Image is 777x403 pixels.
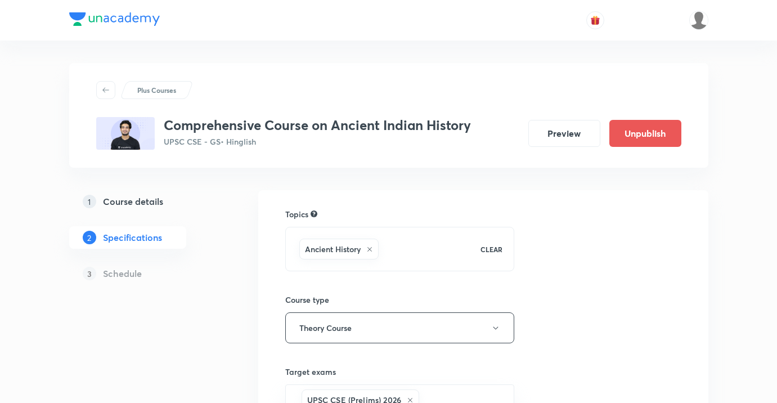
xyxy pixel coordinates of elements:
[83,231,96,244] p: 2
[137,85,176,95] p: Plus Courses
[164,136,471,147] p: UPSC CSE - GS • Hinglish
[285,366,515,378] h6: Target exams
[311,209,317,219] div: Search for topics
[69,12,160,26] img: Company Logo
[609,120,681,147] button: Unpublish
[480,244,502,254] p: CLEAR
[96,117,155,150] img: 7BA2FB55-E425-4700-A944-48D67C614711_plus.png
[590,15,600,25] img: avatar
[69,190,222,213] a: 1Course details
[103,195,163,208] h5: Course details
[103,231,162,244] h5: Specifications
[69,12,160,29] a: Company Logo
[103,267,142,280] h5: Schedule
[285,312,515,343] button: Theory Course
[83,267,96,280] p: 3
[285,294,515,306] h6: Course type
[305,243,361,255] h6: Ancient History
[83,195,96,208] p: 1
[689,11,708,30] img: Ajit
[285,208,308,220] h6: Topics
[164,117,471,133] h3: Comprehensive Course on Ancient Indian History
[586,11,604,29] button: avatar
[528,120,600,147] button: Preview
